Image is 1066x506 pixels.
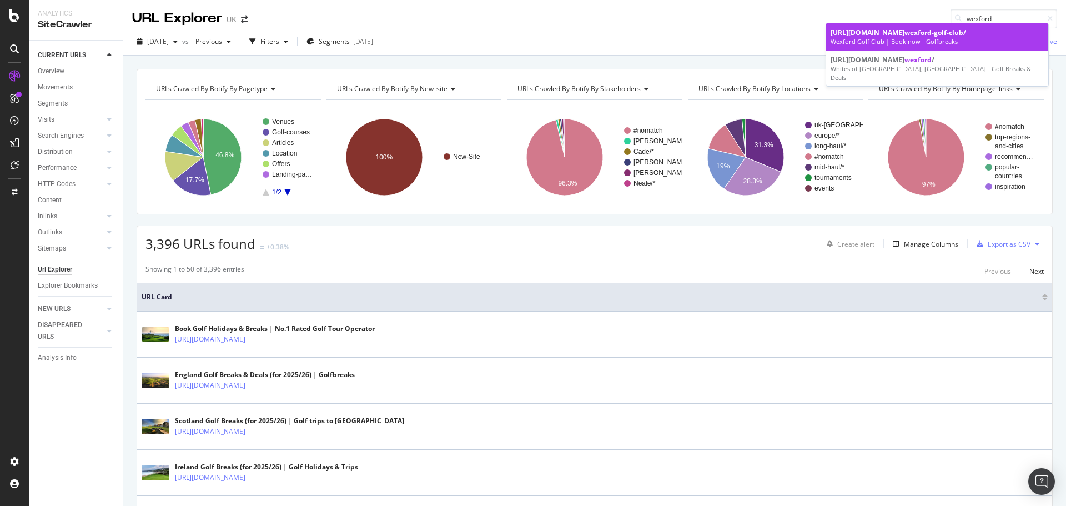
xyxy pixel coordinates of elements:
text: New-Site [453,153,480,161]
text: 96.3% [559,179,577,187]
text: [PERSON_NAME]/* [633,137,693,145]
text: 31.3% [755,141,773,149]
span: URLs Crawled By Botify By stakeholders [517,84,641,93]
text: 1/2 [272,188,281,196]
img: main image [142,327,169,342]
a: CURRENT URLS [38,49,104,61]
text: long-haul/* [814,142,847,150]
text: Articles [272,139,294,147]
span: URLs Crawled By Botify By homepage_links [879,84,1013,93]
button: Manage Columns [888,237,958,251]
text: recommen… [995,153,1033,161]
div: arrow-right-arrow-left [241,16,248,23]
span: URL Card [142,292,1039,302]
button: Previous [191,33,235,51]
h4: URLs Crawled By Botify By new_site [335,80,492,98]
button: Filters [245,33,293,51]
div: Segments [38,98,68,109]
div: Inlinks [38,211,57,222]
div: England Golf Breaks & Deals (for 2025/26) | Golfbreaks [175,370,355,380]
button: Next [1029,264,1044,278]
button: Previous [984,264,1011,278]
div: Explorer Bookmarks [38,280,98,292]
div: DISAPPEARED URLS [38,319,94,343]
svg: A chart. [507,109,682,206]
text: tournaments [814,174,852,182]
span: URLs Crawled By Botify By locations [698,84,811,93]
text: 17.7% [185,176,204,184]
div: Performance [38,162,77,174]
text: #nomatch [633,127,663,134]
div: +0.38% [266,242,289,252]
div: SiteCrawler [38,18,114,31]
div: A chart. [326,109,502,206]
div: Scotland Golf Breaks (for 2025/26) | Golf trips to [GEOGRAPHIC_DATA] [175,416,404,426]
text: events [814,184,834,192]
div: Previous [984,267,1011,276]
div: UK [227,14,237,25]
button: Create alert [822,235,874,253]
input: Find a URL [951,9,1057,28]
svg: A chart. [688,109,863,206]
div: Save [1042,37,1057,46]
a: NEW URLS [38,303,104,315]
span: vs [182,37,191,46]
img: main image [142,419,169,434]
span: 2025 Aug. 9th [147,37,169,46]
div: [URL][DOMAIN_NAME] -golf-club/ [831,28,1044,37]
div: URL Explorer [132,9,222,28]
a: [URL][DOMAIN_NAME] [175,472,245,483]
div: Outlinks [38,227,62,238]
a: Url Explorer [38,264,115,275]
text: #nomatch [814,153,844,161]
text: Venues [272,118,294,126]
div: Visits [38,114,54,126]
div: Next [1029,267,1044,276]
a: Movements [38,82,115,93]
span: URLs Crawled By Botify By new_site [337,84,447,93]
a: Segments [38,98,115,109]
text: [PERSON_NAME]/* [633,169,693,177]
div: Distribution [38,146,73,158]
text: Location [272,149,297,157]
a: HTTP Codes [38,178,104,190]
div: A chart. [145,109,321,206]
div: [URL][DOMAIN_NAME] / [831,55,1044,64]
text: inspiration [995,183,1025,191]
a: Inlinks [38,211,104,222]
a: [URL][DOMAIN_NAME]wexford/Whites of [GEOGRAPHIC_DATA], [GEOGRAPHIC_DATA] - Golf Breaks & Deals [826,51,1048,87]
div: Book Golf Holidays & Breaks | No.1 Rated Golf Tour Operator [175,324,375,334]
div: NEW URLS [38,303,71,315]
div: Sitemaps [38,243,66,254]
h4: URLs Crawled By Botify By locations [696,80,853,98]
div: Movements [38,82,73,93]
a: [URL][DOMAIN_NAME]wexford-golf-club/Wexford Golf Club | Book now - Golfbreaks [826,23,1048,51]
text: Landing-pa… [272,171,312,178]
div: Manage Columns [904,239,958,249]
text: 28.3% [743,177,762,185]
svg: A chart. [868,109,1044,206]
button: Export as CSV [972,235,1030,253]
span: wexford [904,55,932,64]
text: Neale/* [633,179,656,187]
div: Content [38,194,62,206]
text: top-regions- [995,133,1030,141]
text: 46.8% [215,151,234,159]
div: Create alert [837,239,874,249]
text: popular- [995,163,1019,171]
h4: URLs Crawled By Botify By homepage_links [877,80,1034,98]
h4: URLs Crawled By Botify By pagetype [154,80,311,98]
a: Content [38,194,115,206]
text: europe/* [814,132,840,139]
button: Segments[DATE] [302,33,378,51]
div: Url Explorer [38,264,72,275]
div: Showing 1 to 50 of 3,396 entries [145,264,244,278]
a: Analysis Info [38,352,115,364]
div: Open Intercom Messenger [1028,468,1055,495]
span: 3,396 URLs found [145,234,255,253]
a: DISAPPEARED URLS [38,319,104,343]
text: #nomatch [995,123,1024,131]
